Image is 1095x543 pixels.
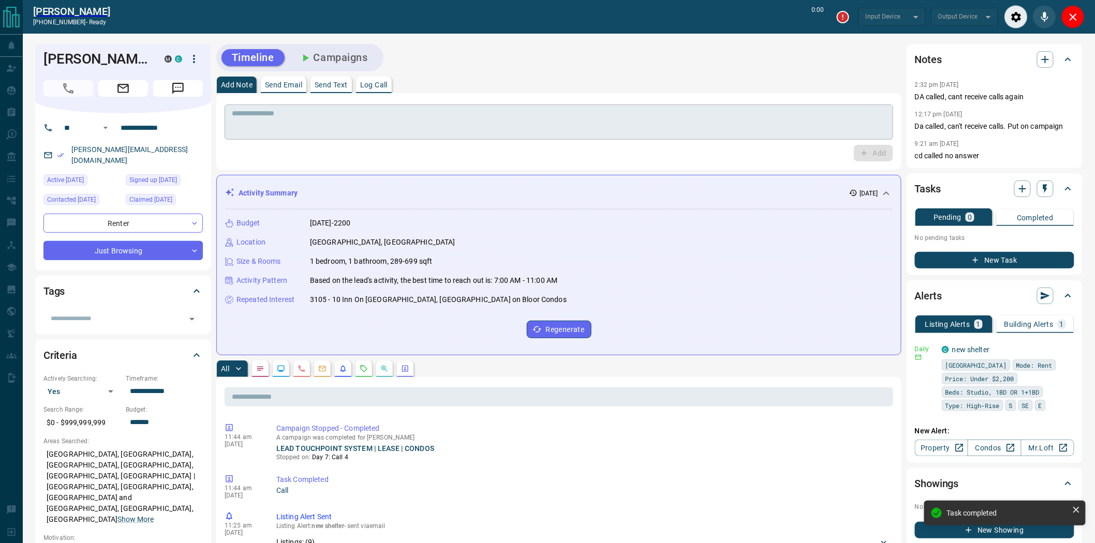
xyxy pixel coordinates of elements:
div: Tue Aug 12 2025 [43,174,121,189]
span: Message [153,80,203,97]
p: 11:44 am [225,433,261,441]
a: LEAD TOUCHPOINT SYSTEM | LEASE | CONDOS [276,444,434,452]
p: Repeated Interest [236,294,294,305]
span: Claimed [DATE] [129,194,172,205]
button: Campaigns [289,49,378,66]
p: Budget [236,218,260,229]
button: Timeline [221,49,285,66]
svg: Agent Actions [401,365,409,373]
p: Task Completed [276,474,889,485]
div: mrloft.ca [165,55,172,63]
svg: Calls [298,365,306,373]
p: [GEOGRAPHIC_DATA], [GEOGRAPHIC_DATA], [GEOGRAPHIC_DATA], [GEOGRAPHIC_DATA], [GEOGRAPHIC_DATA], [G... [43,446,203,528]
h2: Alerts [915,288,942,304]
button: Open [185,312,199,326]
div: condos.ca [942,346,949,353]
span: ready [89,19,107,26]
h2: Showings [915,475,959,492]
p: 3105 - 10 Inn On [GEOGRAPHIC_DATA], [GEOGRAPHIC_DATA] on Bloor Condos [310,294,567,305]
p: [DATE] [225,441,261,448]
p: Actively Searching: [43,374,121,383]
p: [DATE] [225,529,261,536]
a: [PERSON_NAME] [33,5,110,18]
h1: [PERSON_NAME] [43,51,149,67]
div: Alerts [915,283,1074,308]
p: [DATE] [860,189,878,198]
p: Log Call [360,81,388,88]
p: Search Range: [43,405,121,414]
p: [DATE]-2200 [310,218,350,229]
p: Activity Summary [239,188,298,199]
a: [PERSON_NAME][EMAIL_ADDRESS][DOMAIN_NAME] [71,145,188,164]
p: 0:00 [812,5,824,28]
svg: Requests [360,365,368,373]
button: New Showing [915,522,1074,538]
span: Day 7: Call 4 [312,454,348,461]
p: Stopped on: [276,452,889,462]
p: [DATE] [225,492,261,499]
div: Tue Sep 11 2018 [126,194,203,208]
p: Listing Alert Sent [276,511,889,522]
div: Fri Aug 08 2025 [43,194,121,208]
p: 2:32 pm [DATE] [915,81,959,88]
p: DA called, cant receive calls again [915,92,1074,102]
p: Budget: [126,405,203,414]
div: condos.ca [175,55,182,63]
span: new shelter [312,522,344,530]
h2: Tasks [915,180,941,197]
div: Audio Settings [1004,5,1028,28]
svg: Notes [256,365,264,373]
span: Beds: Studio, 1BD OR 1+1BD [945,387,1040,397]
p: Timeframe: [126,374,203,383]
p: Campaign Stopped - Completed [276,423,889,434]
a: Property [915,440,968,456]
div: Close [1061,5,1085,28]
h2: Tags [43,283,65,299]
button: Regenerate [527,321,591,338]
p: 11:25 am [225,522,261,529]
button: New Task [915,252,1074,268]
span: Email [98,80,148,97]
button: Open [99,122,112,134]
p: Pending [934,214,961,221]
span: Active [DATE] [47,175,84,185]
p: 1 [1060,321,1064,328]
div: Tasks [915,176,1074,201]
p: Daily [915,344,936,354]
p: 1 [976,321,981,328]
a: Condos [968,440,1021,456]
p: Add Note [221,81,253,88]
p: [PHONE_NUMBER] - [33,18,110,27]
span: Price: Under $2,200 [945,373,1014,384]
p: Call [276,485,889,496]
div: Tags [43,279,203,304]
div: Just Browsing [43,241,203,260]
p: No pending tasks [915,230,1074,246]
div: Renter [43,214,203,233]
svg: Lead Browsing Activity [277,365,285,373]
p: Motivation: [43,533,203,542]
p: Location [236,237,265,248]
span: Mode: Rent [1016,360,1053,370]
span: Type: High-Rise [945,400,1000,411]
svg: Emails [318,365,327,373]
p: Send Text [315,81,348,88]
a: Mr.Loft [1021,440,1074,456]
h2: Notes [915,51,942,68]
p: Send Email [265,81,302,88]
span: Call [43,80,93,97]
p: All [221,365,229,372]
p: Building Alerts [1004,321,1054,328]
p: Activity Pattern [236,275,287,286]
p: 1 bedroom, 1 bathroom, 289-699 sqft [310,256,433,267]
svg: Opportunities [380,365,389,373]
p: 11:44 am [225,485,261,492]
h2: Criteria [43,347,77,364]
p: No showings booked [915,502,1074,511]
div: Activity Summary[DATE] [225,184,893,203]
p: Size & Rooms [236,256,281,267]
div: Yes [43,383,121,400]
p: 12:17 pm [DATE] [915,111,963,118]
svg: Email Verified [57,152,64,159]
